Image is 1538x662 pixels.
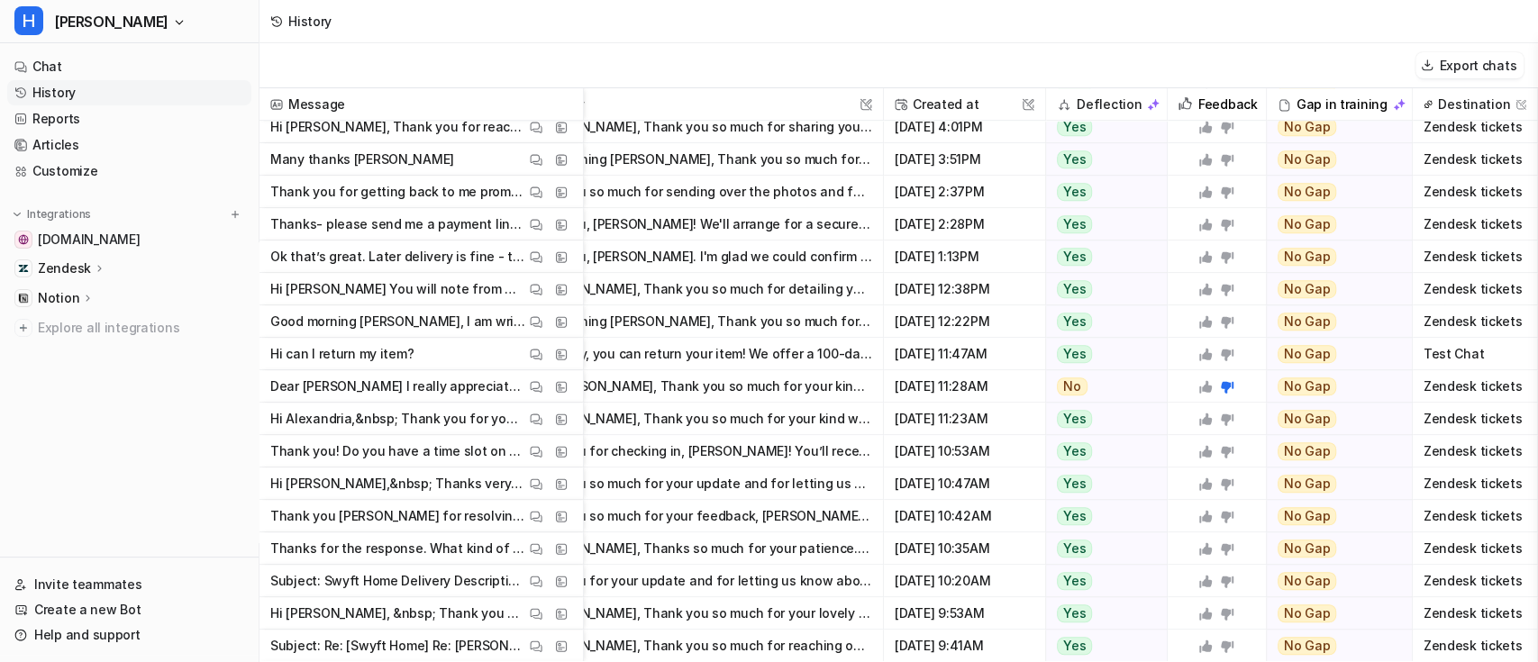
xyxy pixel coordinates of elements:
[891,88,1038,121] span: Created at
[521,630,872,662] button: Hi [PERSON_NAME], Thank you so much for reaching out and for your kind words! I completely unders...
[1274,88,1405,121] div: Gap in training
[1057,183,1092,201] span: Yes
[1420,403,1531,435] span: Zendesk tickets
[7,597,251,622] a: Create a new Bot
[18,293,29,304] img: Notion
[1267,597,1399,630] button: No Gap
[521,208,872,240] button: Thank you, [PERSON_NAME]! We'll arrange for a secure payment link to be sent to your email so you...
[1278,280,1337,298] span: No Gap
[1267,208,1399,240] button: No Gap
[1267,630,1399,662] button: No Gap
[1046,435,1157,467] button: Yes
[1278,442,1337,460] span: No Gap
[1267,500,1399,532] button: No Gap
[1420,240,1531,273] span: Zendesk tickets
[891,143,1038,176] span: [DATE] 3:51PM
[18,234,29,245] img: swyfthome.com
[1057,442,1092,460] span: Yes
[1415,52,1524,78] button: Export chats
[1267,176,1399,208] button: No Gap
[1420,111,1531,143] span: Zendesk tickets
[521,370,872,403] button: Dear [PERSON_NAME], Thank you so much for your kind message! We're delighted to hear that you're ...
[1046,565,1157,597] button: Yes
[270,532,525,565] p: Thanks for the response. What kind of timeframe should I expect for further detail here? We are a...
[270,240,525,273] p: Ok that’s great. Later delivery is fine - thanks for looking into it. Best [PERSON_NAME] Sent fro...
[1278,475,1337,493] span: No Gap
[1267,370,1399,403] button: No Gap
[891,176,1038,208] span: [DATE] 2:37PM
[1420,500,1531,532] span: Zendesk tickets
[1278,345,1337,363] span: No Gap
[7,132,251,158] a: Articles
[270,565,525,597] p: Subject: Swyft Home Delivery Description: Hi Isil, I hope you're well. I’ve been in touch with AI...
[1278,215,1337,233] span: No Gap
[1278,183,1337,201] span: No Gap
[1420,273,1531,305] span: Zendesk tickets
[891,403,1038,435] span: [DATE] 11:23AM
[270,435,525,467] p: Thank you! Do you have a time slot on the 13th so that we can make sure we’re in? Thanks, Charlot...
[891,273,1038,305] span: [DATE] 12:38PM
[1278,377,1337,395] span: No Gap
[521,143,872,176] button: Good morning [PERSON_NAME], Thank you so much for your message and for confirming you’ve sent thr...
[1420,305,1531,338] span: Zendesk tickets
[521,273,872,305] button: Hi [PERSON_NAME], Thank you so much for detailing your experience and for your patience throughou...
[38,231,140,249] span: [DOMAIN_NAME]
[891,532,1038,565] span: [DATE] 10:35AM
[521,240,872,273] button: Thank you, [PERSON_NAME]. I'm glad we could confirm everything for you, and I appreciate your pat...
[7,227,251,252] a: swyfthome.com[DOMAIN_NAME]
[38,259,91,277] p: Zendesk
[1420,143,1531,176] span: Zendesk tickets
[1267,467,1399,500] button: No Gap
[288,12,332,31] div: History
[1057,150,1092,168] span: Yes
[1057,540,1092,558] span: Yes
[891,500,1038,532] span: [DATE] 10:42AM
[1057,215,1092,233] span: Yes
[1420,370,1531,403] span: Zendesk tickets
[1057,345,1092,363] span: Yes
[38,289,79,307] p: Notion
[1046,208,1157,240] button: Yes
[1267,403,1399,435] button: No Gap
[521,532,872,565] button: Hi [PERSON_NAME], Thanks so much for your patience. I completely understand your need for a clear...
[270,630,525,662] p: Subject: Re: [Swyft Home] Re: [PERSON_NAME] / SRO-82728 Description: This is a follow-up to your ...
[1420,208,1531,240] span: Zendesk tickets
[7,159,251,184] a: Customize
[270,176,525,208] p: Thank you for getting back to me promptly. I have sent three photos with my last e mail to [PERSO...
[270,338,414,370] p: Hi can I return my item?
[1267,532,1399,565] button: No Gap
[14,319,32,337] img: explore all integrations
[270,208,525,240] p: Thanks- please send me a payment link!&nbsp;
[1057,377,1088,395] span: No
[1057,118,1092,136] span: Yes
[1278,150,1337,168] span: No Gap
[1420,435,1531,467] span: Zendesk tickets
[1278,637,1337,655] span: No Gap
[270,143,454,176] p: Many thanks [PERSON_NAME]
[521,338,872,370] button: Absolutely, you can return your item! We offer a 100-day money-back guarantee trial, so if your p...
[1267,143,1399,176] button: No Gap
[1057,572,1092,590] span: Yes
[1046,143,1157,176] button: Yes
[1278,507,1337,525] span: No Gap
[891,208,1038,240] span: [DATE] 2:28PM
[1267,338,1399,370] button: No Gap
[1057,280,1092,298] span: Yes
[1267,305,1399,338] button: No Gap
[1046,111,1157,143] button: Yes
[521,435,872,467] button: Thank you for checking in, [PERSON_NAME]! You’ll receive a text and email from the courier (eithe...
[270,111,525,143] p: Hi [PERSON_NAME], Thank you for reaching out personally.&nbsp; Unfortunately this is a big delay ...
[891,467,1038,500] span: [DATE] 10:47AM
[1278,540,1337,558] span: No Gap
[891,305,1038,338] span: [DATE] 12:22PM
[7,622,251,648] a: Help and support
[1046,370,1157,403] button: No
[270,370,525,403] p: Dear [PERSON_NAME] I really appreciate this and your swift assistance. Many thanks. Best wishes [...
[7,106,251,131] a: Reports
[7,80,251,105] a: History
[267,88,576,121] span: Message
[521,305,872,338] button: Good morning [PERSON_NAME], Thank you so much for letting us know—and I’m glad to hear your deliv...
[270,597,525,630] p: Hi [PERSON_NAME], &nbsp; Thank you so much for reaching out and for your kind words! I completely...
[1046,532,1157,565] button: Yes
[521,565,872,597] button: Thank you for your update and for letting us know about the collection and the ongoing chair orde...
